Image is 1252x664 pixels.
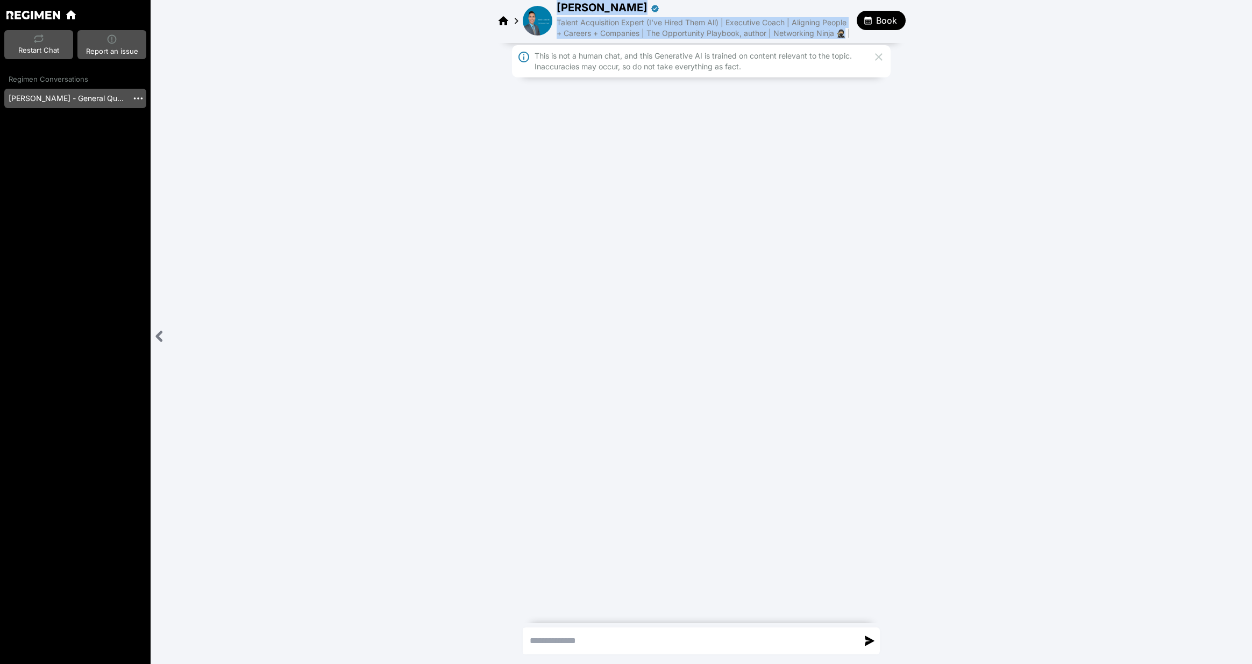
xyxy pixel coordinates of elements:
div: This is not a human chat, and this Generative AI is trained on content relevant to the topic. Ina... [535,51,868,72]
span: Report an issue [86,46,138,57]
img: avatar of David Camacho [523,6,552,35]
span: Book [876,14,897,27]
span: Talent Acquisition Expert (I’ve Hired Them All) | Executive Coach | Aligning People + Careers + C... [557,18,850,38]
img: send message [865,636,874,646]
a: Regimen home [65,9,77,22]
span: Restart Chat [18,45,59,56]
textarea: Send a message [523,628,858,654]
div: Regimen Conversations [4,74,146,85]
img: Restart Chat [34,34,44,43]
button: Restart ChatRestart Chat [4,30,73,59]
button: Book [857,11,906,30]
img: Report an issue [107,34,117,44]
img: Regimen logo [6,11,60,19]
div: Close sidebar [151,325,168,347]
button: Report an issueReport an issue [77,30,146,59]
img: More options [132,92,144,104]
a: Regimen home [497,13,510,27]
a: Regimen home [6,11,60,19]
a: [PERSON_NAME] - General Question [4,89,128,108]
